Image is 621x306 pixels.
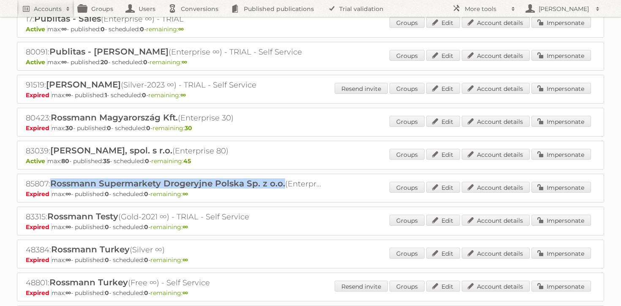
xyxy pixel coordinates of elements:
[26,14,321,25] h2: 17: (Enterprise ∞) - TRIAL
[146,124,150,132] strong: 0
[26,124,52,132] span: Expired
[531,50,591,61] a: Impersonate
[26,289,52,297] span: Expired
[61,157,69,165] strong: 80
[426,83,460,94] a: Edit
[465,5,507,13] h2: More tools
[65,91,71,99] strong: ∞
[26,112,321,123] h2: 80423: (Enterprise 30)
[26,178,321,189] h2: 85807: (Enterprise ∞) - TRIAL
[146,25,184,33] span: remaining:
[426,281,460,292] a: Edit
[26,289,595,297] p: max: - published: - scheduled: -
[462,182,530,193] a: Account details
[26,157,595,165] p: max: - published: - scheduled: -
[140,25,144,33] strong: 0
[426,182,460,193] a: Edit
[389,50,425,61] a: Groups
[182,58,187,66] strong: ∞
[26,58,47,66] span: Active
[105,223,109,231] strong: 0
[150,256,188,264] span: remaining:
[26,223,52,231] span: Expired
[103,157,110,165] strong: 35
[182,223,188,231] strong: ∞
[182,190,188,198] strong: ∞
[389,17,425,28] a: Groups
[144,289,148,297] strong: 0
[185,124,192,132] strong: 30
[107,124,111,132] strong: 0
[142,91,146,99] strong: 0
[531,149,591,160] a: Impersonate
[143,58,147,66] strong: 0
[426,50,460,61] a: Edit
[531,116,591,127] a: Impersonate
[531,182,591,193] a: Impersonate
[51,244,130,254] span: Rossmann Turkey
[531,248,591,259] a: Impersonate
[462,116,530,127] a: Account details
[151,157,191,165] span: remaining:
[145,157,149,165] strong: 0
[150,58,187,66] span: remaining:
[150,190,188,198] span: remaining:
[182,289,188,297] strong: ∞
[50,145,172,156] span: [PERSON_NAME], spol. s r.o.
[335,281,388,292] a: Resend invite
[26,25,47,33] span: Active
[389,116,425,127] a: Groups
[389,248,425,259] a: Groups
[26,124,595,132] p: max: - published: - scheduled: -
[51,112,178,123] span: Rossmann Magyarország Kft.
[26,256,52,264] span: Expired
[182,256,188,264] strong: ∞
[26,91,595,99] p: max: - published: - scheduled: -
[47,211,118,221] span: Rossmann Testy
[462,83,530,94] a: Account details
[49,46,169,57] span: Publitas - [PERSON_NAME]
[49,277,128,287] span: Rossmann Turkey
[105,256,109,264] strong: 0
[144,256,148,264] strong: 0
[26,25,595,33] p: max: - published: - scheduled: -
[46,79,121,90] span: [PERSON_NAME]
[426,116,460,127] a: Edit
[148,91,186,99] span: remaining:
[531,281,591,292] a: Impersonate
[389,182,425,193] a: Groups
[26,46,321,57] h2: 80091: (Enterprise ∞) - TRIAL - Self Service
[61,25,67,33] strong: ∞
[462,50,530,61] a: Account details
[462,149,530,160] a: Account details
[150,223,188,231] span: remaining:
[389,83,425,94] a: Groups
[34,5,62,13] h2: Accounts
[50,178,285,189] span: Rossmann Supermarkety Drogeryjne Polska Sp. z o.o.
[65,223,71,231] strong: ∞
[180,91,186,99] strong: ∞
[26,223,595,231] p: max: - published: - scheduled: -
[34,14,101,24] span: Publitas - Sales
[105,289,109,297] strong: 0
[462,215,530,226] a: Account details
[531,83,591,94] a: Impersonate
[153,124,192,132] span: remaining:
[178,25,184,33] strong: ∞
[65,124,73,132] strong: 30
[26,277,321,288] h2: 48801: (Free ∞) - Self Service
[389,215,425,226] a: Groups
[101,25,105,33] strong: 0
[26,145,321,156] h2: 83039: (Enterprise 80)
[537,5,591,13] h2: [PERSON_NAME]
[26,256,595,264] p: max: - published: - scheduled: -
[426,149,460,160] a: Edit
[462,248,530,259] a: Account details
[531,17,591,28] a: Impersonate
[426,17,460,28] a: Edit
[389,149,425,160] a: Groups
[65,190,71,198] strong: ∞
[426,248,460,259] a: Edit
[531,215,591,226] a: Impersonate
[389,281,425,292] a: Groups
